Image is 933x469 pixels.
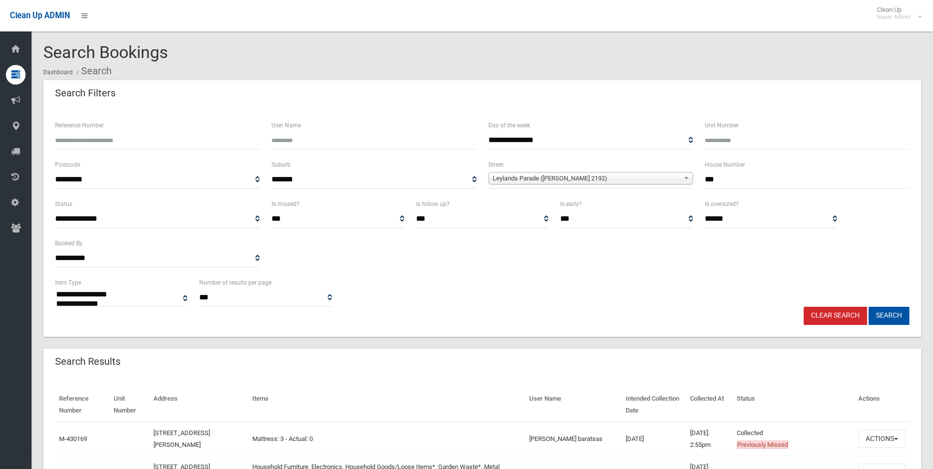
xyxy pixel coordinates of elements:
td: [DATE] 2:55pm [686,422,733,456]
header: Search Results [43,352,132,371]
label: Reference Number [55,120,104,131]
td: [PERSON_NAME] baratsas [525,422,622,456]
small: Super Admin [877,13,911,21]
label: Status [55,199,72,209]
th: Collected At [686,388,733,422]
a: M-430169 [59,435,87,442]
button: Actions [858,430,905,448]
td: Collected [733,422,854,456]
td: Mattress: 3 - Actual: 0 [248,422,525,456]
th: Status [733,388,854,422]
label: Is oversized? [705,199,739,209]
span: Clean Up [872,6,921,21]
span: Clean Up ADMIN [10,11,70,20]
label: Day of the week [488,120,530,131]
th: Address [150,388,248,422]
label: Item Type [55,277,81,288]
label: Number of results per page [199,277,271,288]
label: Is follow up? [416,199,450,209]
label: Booked By [55,238,83,249]
span: Search Bookings [43,42,168,62]
span: Leylands Parade ([PERSON_NAME] 2192) [493,173,680,184]
th: Intended Collection Date [622,388,686,422]
label: Suburb [271,159,291,170]
button: Search [869,307,909,325]
label: Is early? [560,199,582,209]
td: [DATE] [622,422,686,456]
label: Is missed? [271,199,300,209]
th: User Name [525,388,622,422]
th: Unit Number [110,388,150,422]
a: [STREET_ADDRESS][PERSON_NAME] [153,429,210,448]
a: Clear Search [804,307,867,325]
th: Items [248,388,525,422]
label: Postcode [55,159,80,170]
span: Previously Missed [737,440,788,449]
li: Search [74,62,112,80]
th: Actions [854,388,909,422]
label: User Name [271,120,301,131]
th: Reference Number [55,388,110,422]
label: House Number [705,159,745,170]
label: Street [488,159,504,170]
a: Dashboard [43,69,73,76]
header: Search Filters [43,84,127,103]
label: Unit Number [705,120,739,131]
